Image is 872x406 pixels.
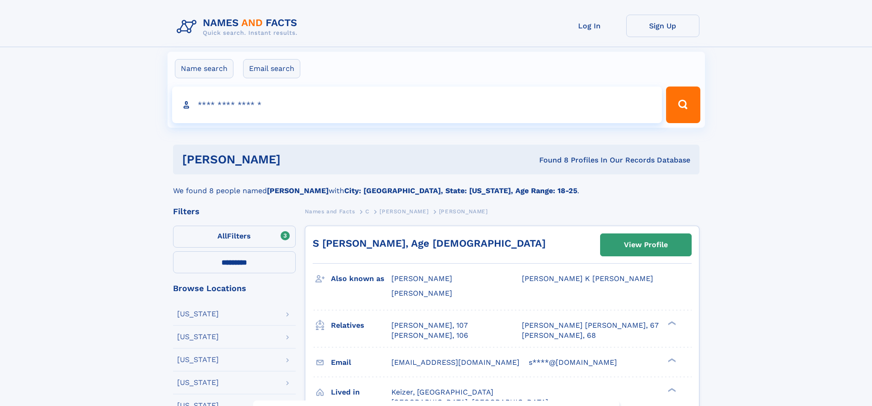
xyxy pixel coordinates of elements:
a: [PERSON_NAME], 107 [391,320,468,330]
span: [PERSON_NAME] [391,289,452,298]
div: Filters [173,207,296,216]
div: Browse Locations [173,284,296,292]
button: Search Button [666,87,700,123]
div: [US_STATE] [177,333,219,341]
div: [US_STATE] [177,356,219,363]
b: City: [GEOGRAPHIC_DATA], State: [US_STATE], Age Range: 18-25 [344,186,577,195]
span: [PERSON_NAME] [391,274,452,283]
a: Log In [553,15,626,37]
h3: Also known as [331,271,391,287]
div: ❯ [666,320,677,326]
h3: Email [331,355,391,370]
span: C [365,208,369,215]
span: [PERSON_NAME] [379,208,428,215]
a: C [365,206,369,217]
label: Name search [175,59,233,78]
div: [US_STATE] [177,379,219,386]
span: [PERSON_NAME] [439,208,488,215]
a: S [PERSON_NAME], Age [DEMOGRAPHIC_DATA] [313,238,546,249]
div: We found 8 people named with . [173,174,699,196]
a: [PERSON_NAME] [PERSON_NAME], 67 [522,320,659,330]
span: All [217,232,227,240]
div: [US_STATE] [177,310,219,318]
h1: [PERSON_NAME] [182,154,410,165]
div: ❯ [666,387,677,393]
span: [PERSON_NAME] K [PERSON_NAME] [522,274,653,283]
a: [PERSON_NAME] [379,206,428,217]
span: [EMAIL_ADDRESS][DOMAIN_NAME] [391,358,520,367]
label: Filters [173,226,296,248]
b: [PERSON_NAME] [267,186,329,195]
a: [PERSON_NAME], 68 [522,330,596,341]
div: Found 8 Profiles In Our Records Database [410,155,690,165]
label: Email search [243,59,300,78]
h3: Lived in [331,384,391,400]
a: [PERSON_NAME], 106 [391,330,468,341]
input: search input [172,87,662,123]
div: View Profile [624,234,668,255]
div: ❯ [666,357,677,363]
span: Keizer, [GEOGRAPHIC_DATA] [391,388,493,396]
a: View Profile [601,234,691,256]
img: Logo Names and Facts [173,15,305,39]
a: Sign Up [626,15,699,37]
a: Names and Facts [305,206,355,217]
h3: Relatives [331,318,391,333]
